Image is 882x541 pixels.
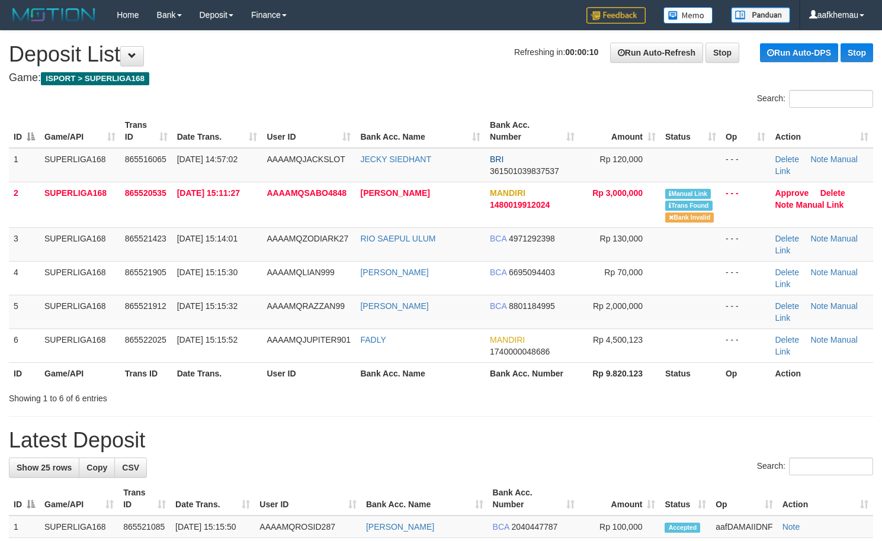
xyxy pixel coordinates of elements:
th: Bank Acc. Name: activate to sort column ascending [361,482,488,516]
th: Trans ID: activate to sort column ascending [118,482,171,516]
th: ID: activate to sort column descending [9,482,40,516]
th: Amount: activate to sort column ascending [579,482,660,516]
a: Note [810,268,828,277]
span: Copy 8801184995 to clipboard [509,301,555,311]
img: panduan.png [731,7,790,23]
span: AAAAMQSABO4848 [267,188,347,198]
td: - - - [721,182,771,227]
th: Status: activate to sort column ascending [660,114,721,148]
a: JECKY SIEDHANT [360,154,431,164]
label: Search: [757,90,873,108]
span: [DATE] 15:15:32 [177,301,238,311]
td: - - - [721,329,771,362]
span: [DATE] 14:57:02 [177,154,238,164]
img: Feedback.jpg [586,7,646,24]
td: - - - [721,148,771,182]
th: Op: activate to sort column ascending [711,482,777,516]
span: 865521905 [125,268,166,277]
td: SUPERLIGA168 [40,227,120,261]
td: - - - [721,295,771,329]
span: Rp 70,000 [604,268,643,277]
span: MANDIRI [490,188,525,198]
a: Note [775,200,793,210]
a: RIO SAEPUL ULUM [360,234,435,243]
span: Copy 1480019912024 to clipboard [490,200,550,210]
a: Note [810,335,828,344]
td: SUPERLIGA168 [40,329,120,362]
span: BCA [490,234,506,243]
a: Manual Link [775,335,857,356]
th: Date Trans.: activate to sort column ascending [172,114,262,148]
a: [PERSON_NAME] [360,301,428,311]
span: BRI [490,154,503,164]
a: CSV [114,458,147,478]
strong: 00:00:10 [565,47,598,57]
img: MOTION_logo.png [9,6,99,24]
a: Approve [775,188,809,198]
a: Note [782,522,800,532]
a: Manual Link [775,234,857,255]
a: Note [810,234,828,243]
span: 865522025 [125,335,166,344]
td: 865521085 [118,516,171,538]
th: Date Trans.: activate to sort column ascending [171,482,255,516]
td: SUPERLIGA168 [40,148,120,182]
th: Action: activate to sort column ascending [778,482,873,516]
th: Bank Acc. Number: activate to sort column ascending [488,482,580,516]
th: Status [660,362,721,384]
th: Bank Acc. Number: activate to sort column ascending [485,114,579,148]
span: Rp 120,000 [600,154,643,164]
a: Manual Link [775,301,857,323]
span: Show 25 rows [17,463,72,472]
span: Accepted [665,523,700,533]
span: [DATE] 15:15:52 [177,335,238,344]
th: Status: activate to sort column ascending [660,482,711,516]
span: 865521423 [125,234,166,243]
span: 865520535 [125,188,166,198]
th: Bank Acc. Number [485,362,579,384]
th: Game/API [40,362,120,384]
span: Copy 2040447787 to clipboard [511,522,557,532]
td: Rp 100,000 [579,516,660,538]
th: Trans ID [120,362,172,384]
span: Copy 4971292398 to clipboard [509,234,555,243]
span: AAAAMQRAZZAN99 [267,301,344,311]
span: Rp 3,000,000 [592,188,643,198]
span: Similar transaction found [665,201,713,211]
th: User ID: activate to sort column ascending [255,482,361,516]
td: 6 [9,329,40,362]
input: Search: [789,90,873,108]
span: Rp 2,000,000 [593,301,643,311]
span: [DATE] 15:11:27 [177,188,240,198]
th: Trans ID: activate to sort column ascending [120,114,172,148]
th: Op: activate to sort column ascending [721,114,771,148]
td: 1 [9,516,40,538]
td: - - - [721,261,771,295]
td: 5 [9,295,40,329]
a: Note [810,154,828,164]
span: AAAAMQJACKSLOT [267,154,345,164]
span: BCA [490,268,506,277]
a: Stop [705,43,739,63]
h4: Game: [9,72,873,84]
a: Delete [775,335,798,344]
th: User ID: activate to sort column ascending [262,114,355,148]
span: MANDIRI [490,335,525,344]
td: [DATE] 15:15:50 [171,516,255,538]
td: 3 [9,227,40,261]
th: Action [770,362,873,384]
td: - - - [721,227,771,261]
td: SUPERLIGA168 [40,182,120,227]
a: Copy [79,458,115,478]
th: ID [9,362,40,384]
span: Copy 361501039837537 to clipboard [490,166,559,176]
span: BCA [493,522,509,532]
span: BCA [490,301,506,311]
td: 2 [9,182,40,227]
a: Manual Link [796,200,843,210]
th: Bank Acc. Name: activate to sort column ascending [355,114,485,148]
a: [PERSON_NAME] [366,522,434,532]
span: Rp 130,000 [600,234,643,243]
a: [PERSON_NAME] [360,268,428,277]
span: AAAAMQJUPITER901 [267,335,351,344]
